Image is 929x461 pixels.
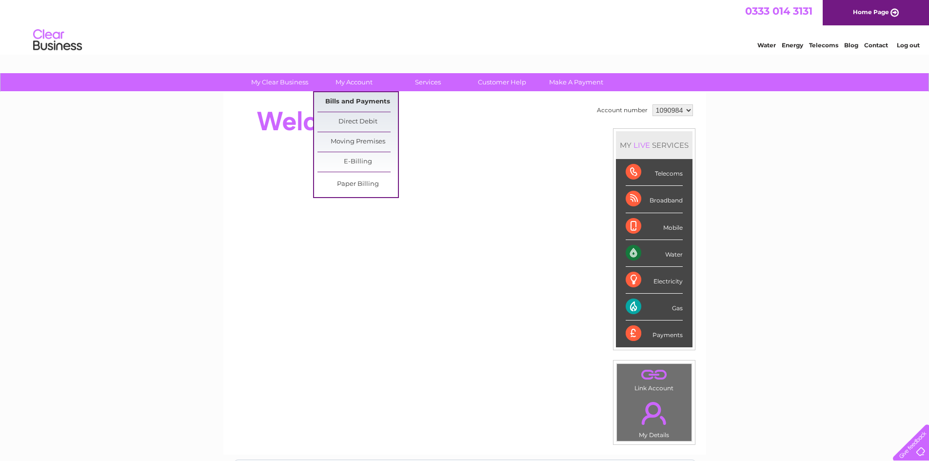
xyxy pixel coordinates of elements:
[616,394,692,441] td: My Details
[626,267,683,294] div: Electricity
[235,5,695,47] div: Clear Business is a trading name of Verastar Limited (registered in [GEOGRAPHIC_DATA] No. 3667643...
[317,132,398,152] a: Moving Premises
[626,321,683,347] div: Payments
[317,112,398,132] a: Direct Debit
[809,41,838,49] a: Telecoms
[239,73,320,91] a: My Clear Business
[782,41,803,49] a: Energy
[626,240,683,267] div: Water
[626,294,683,321] div: Gas
[314,73,394,91] a: My Account
[864,41,888,49] a: Contact
[33,25,82,55] img: logo.png
[844,41,858,49] a: Blog
[745,5,812,17] a: 0333 014 3131
[619,366,689,383] a: .
[594,102,650,119] td: Account number
[317,175,398,194] a: Paper Billing
[616,363,692,394] td: Link Account
[757,41,776,49] a: Water
[388,73,468,91] a: Services
[317,92,398,112] a: Bills and Payments
[616,131,692,159] div: MY SERVICES
[626,213,683,240] div: Mobile
[536,73,616,91] a: Make A Payment
[626,186,683,213] div: Broadband
[897,41,920,49] a: Log out
[462,73,542,91] a: Customer Help
[619,396,689,430] a: .
[626,159,683,186] div: Telecoms
[317,152,398,172] a: E-Billing
[632,140,652,150] div: LIVE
